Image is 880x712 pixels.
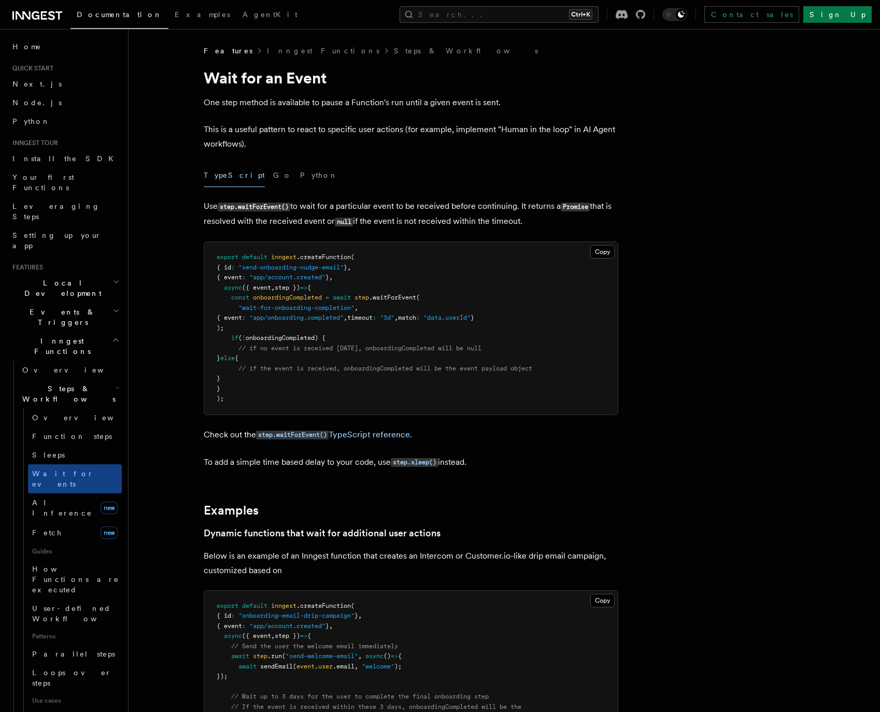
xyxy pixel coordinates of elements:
[18,383,116,404] span: Steps & Workflows
[296,663,315,670] span: event
[300,284,307,291] span: =>
[315,663,318,670] span: .
[204,164,265,187] button: TypeScript
[471,314,474,321] span: }
[271,632,275,639] span: ,
[249,314,344,321] span: "app/onboarding.completed"
[231,703,521,710] span: // If the event is received within these 3 days, onboardingCompleted will be the
[362,663,394,670] span: "welcome"
[231,693,489,700] span: // Wait up to 3 days for the user to complete the final onboarding step
[231,334,238,341] span: if
[384,652,391,660] span: ()
[344,314,347,321] span: ,
[168,3,236,28] a: Examples
[217,253,238,261] span: export
[325,274,329,281] span: }
[217,314,242,321] span: { event
[22,366,129,374] span: Overview
[101,526,118,539] span: new
[224,632,242,639] span: async
[8,197,122,226] a: Leveraging Steps
[8,93,122,112] a: Node.js
[231,294,249,301] span: const
[373,314,376,321] span: :
[204,95,618,110] p: One step method is available to pause a Function's run until a given event is sent.
[238,612,354,619] span: "onboarding-email-drip-campaign"
[32,469,94,488] span: Wait for events
[300,164,338,187] button: Python
[217,622,242,630] span: { event
[354,304,358,311] span: ,
[235,354,238,362] span: {
[296,253,351,261] span: .createFunction
[220,354,235,362] span: else
[217,395,224,402] span: );
[267,652,282,660] span: .run
[18,379,122,408] button: Steps & Workflows
[282,652,286,660] span: (
[32,414,139,422] span: Overview
[12,202,100,221] span: Leveraging Steps
[242,284,271,291] span: ({ event
[101,502,118,514] span: new
[318,663,333,670] span: user
[28,493,122,522] a: AI Inferencenew
[325,622,329,630] span: }
[590,245,615,259] button: Copy
[249,274,325,281] span: "app/account.created"
[28,408,122,427] a: Overview
[256,431,329,439] code: step.waitForEvent()
[344,264,347,271] span: }
[217,612,231,619] span: { id
[242,334,246,341] span: !
[256,430,412,439] a: step.waitForEvent()TypeScript reference.
[8,168,122,197] a: Your first Functions
[275,284,300,291] span: step })
[28,464,122,493] a: Wait for events
[8,274,122,303] button: Local Development
[398,314,416,321] span: match
[391,457,438,467] a: step.sleep()
[8,37,122,56] a: Home
[238,264,344,271] span: "send-onboarding-nudge-email"
[12,80,62,88] span: Next.js
[253,652,267,660] span: step
[242,314,246,321] span: :
[394,663,402,670] span: );
[231,652,249,660] span: await
[217,324,224,332] span: );
[369,294,416,301] span: .waitForEvent
[243,10,297,19] span: AgentKit
[32,451,65,459] span: Sleeps
[8,332,122,361] button: Inngest Functions
[351,253,354,261] span: (
[18,361,122,379] a: Overview
[296,602,351,609] span: .createFunction
[204,122,618,151] p: This is a useful pattern to react to specific user actions (for example, implement "Human in the ...
[704,6,799,23] a: Contact sales
[8,64,53,73] span: Quick start
[358,612,362,619] span: ,
[394,46,538,56] a: Steps & Workflows
[260,663,293,670] span: sendEmail
[271,602,296,609] span: inngest
[398,652,402,660] span: {
[354,663,358,670] span: ,
[28,645,122,663] a: Parallel steps
[293,663,296,670] span: (
[238,304,354,311] span: "wait-for-onboarding-completion"
[238,365,532,372] span: // if the event is received, onboardingCompleted will be the event payload object
[391,652,398,660] span: =>
[8,75,122,93] a: Next.js
[246,334,325,341] span: onboardingCompleted) {
[238,345,481,352] span: // if no event is received [DATE], onboardingCompleted will be null
[32,565,119,594] span: How Functions are executed
[347,264,351,271] span: ,
[307,284,311,291] span: {
[231,612,235,619] span: :
[32,650,115,658] span: Parallel steps
[391,458,438,467] code: step.sleep()
[8,263,43,272] span: Features
[231,643,398,650] span: // Send the user the welcome email immediately
[175,10,230,19] span: Examples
